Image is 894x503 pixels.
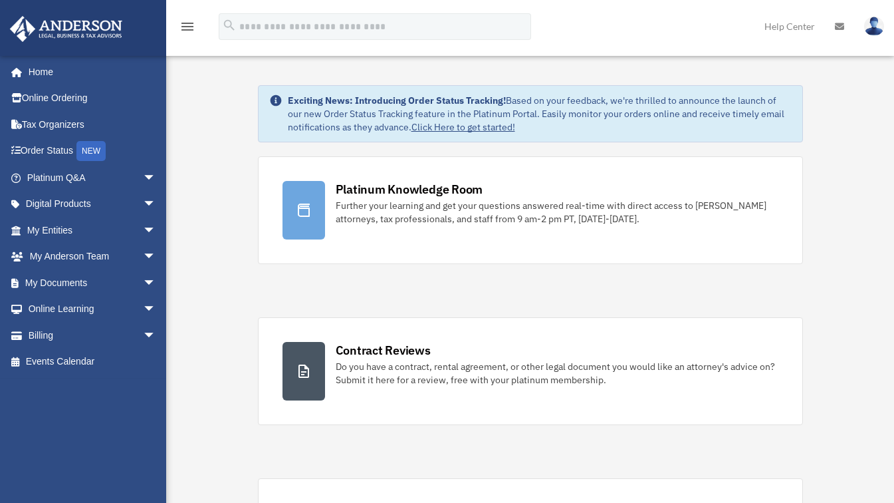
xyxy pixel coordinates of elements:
[76,141,106,161] div: NEW
[9,349,176,375] a: Events Calendar
[9,322,176,349] a: Billingarrow_drop_down
[9,138,176,165] a: Order StatusNEW
[9,244,176,270] a: My Anderson Teamarrow_drop_down
[143,244,169,271] span: arrow_drop_down
[143,269,169,297] span: arrow_drop_down
[336,199,778,226] div: Further your learning and get your questions answered real-time with direct access to [PERSON_NAM...
[9,59,169,85] a: Home
[9,217,176,244] a: My Entitiesarrow_drop_down
[179,19,195,35] i: menu
[258,317,803,425] a: Contract Reviews Do you have a contract, rental agreement, or other legal document you would like...
[9,269,176,296] a: My Documentsarrow_drop_down
[9,296,176,323] a: Online Learningarrow_drop_down
[336,342,431,359] div: Contract Reviews
[179,23,195,35] a: menu
[9,164,176,191] a: Platinum Q&Aarrow_drop_down
[864,17,884,36] img: User Pic
[9,111,176,138] a: Tax Organizers
[336,181,483,198] div: Platinum Knowledge Room
[143,296,169,323] span: arrow_drop_down
[222,18,237,33] i: search
[411,121,515,133] a: Click Here to get started!
[288,94,506,106] strong: Exciting News: Introducing Order Status Tracking!
[143,191,169,218] span: arrow_drop_down
[143,217,169,244] span: arrow_drop_down
[6,16,126,42] img: Anderson Advisors Platinum Portal
[336,360,778,387] div: Do you have a contract, rental agreement, or other legal document you would like an attorney's ad...
[9,85,176,112] a: Online Ordering
[288,94,792,134] div: Based on your feedback, we're thrilled to announce the launch of our new Order Status Tracking fe...
[143,322,169,349] span: arrow_drop_down
[9,191,176,218] a: Digital Productsarrow_drop_down
[258,156,803,264] a: Platinum Knowledge Room Further your learning and get your questions answered real-time with dire...
[143,164,169,192] span: arrow_drop_down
